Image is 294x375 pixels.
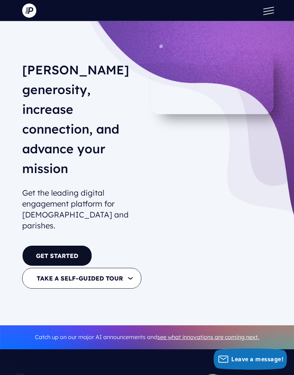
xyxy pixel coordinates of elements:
[157,333,259,340] a: see what innovations are coming next.
[231,355,283,363] span: Leave a message!
[22,185,141,234] h2: Get the leading digital engagement platform for [DEMOGRAPHIC_DATA] and parishes.
[22,245,92,266] a: GET STARTED
[22,60,141,184] h1: [PERSON_NAME] generosity, increase connection, and advance your mission
[214,349,287,370] button: Leave a message!
[22,330,272,345] p: Catch up on our major AI announcements and
[22,268,141,289] button: TAKE A SELF-GUIDED TOUR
